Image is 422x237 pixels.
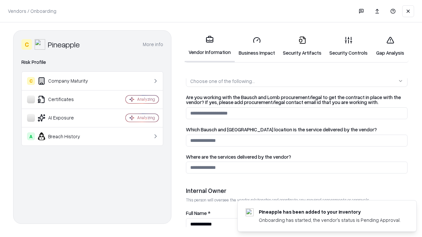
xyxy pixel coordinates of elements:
a: Gap Analysis [372,31,409,62]
button: More info [143,39,163,50]
p: This person will oversee the vendor relationship and coordinate any required assessments or appro... [186,197,407,203]
a: Business Impact [235,31,279,62]
div: Company Maturity [27,77,106,85]
div: C [27,77,35,85]
label: Which Bausch and [GEOGRAPHIC_DATA] location is the service delivered by the vendor? [186,127,407,132]
div: C [21,39,32,50]
label: Full Name * [186,211,407,216]
img: Pineapple [35,39,45,50]
div: Internal Owner [186,187,407,195]
div: AI Exposure [27,114,106,122]
a: Vendor Information [185,30,235,62]
div: Breach History [27,132,106,140]
label: Are you working with the Bausch and Lomb procurement/legal to get the contract in place with the ... [186,95,407,105]
div: Pineapple has been added to your inventory [259,208,401,215]
div: Certificates [27,95,106,103]
div: Onboarding has started, the vendor's status is Pending Approval. [259,217,401,224]
div: Analyzing [137,115,155,120]
div: Analyzing [137,96,155,102]
div: Pineapple [48,39,80,50]
a: Security Artifacts [279,31,325,62]
img: pineappleenergy.com [246,208,254,216]
div: A [27,132,35,140]
div: Risk Profile [21,58,163,66]
label: Where are the services delivered by the vendor? [186,154,407,159]
div: Choose one of the following... [190,78,255,85]
button: Choose one of the following... [186,75,407,87]
p: Vendors / Onboarding [8,8,56,14]
a: Security Controls [325,31,372,62]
